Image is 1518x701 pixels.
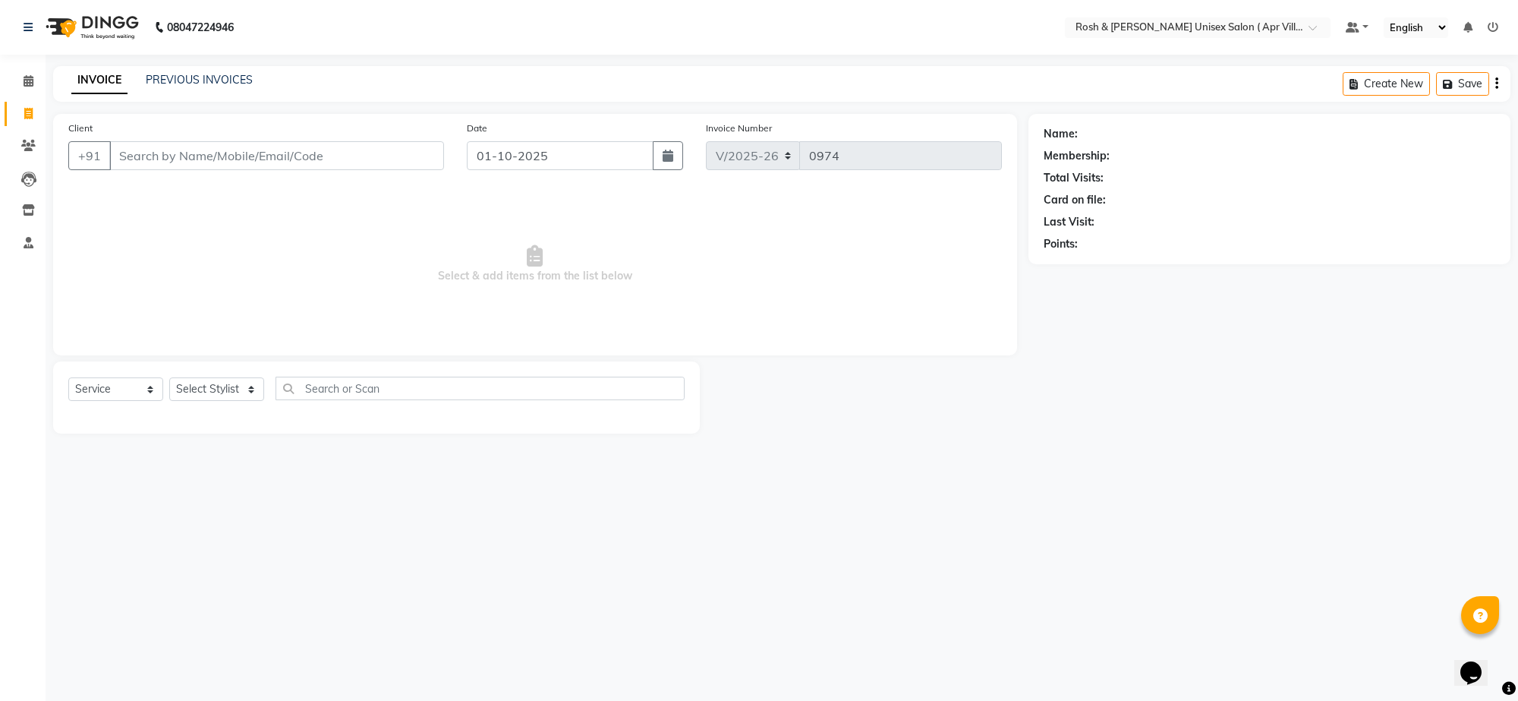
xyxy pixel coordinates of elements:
div: Name: [1044,126,1078,142]
div: Last Visit: [1044,214,1094,230]
div: Membership: [1044,148,1110,164]
input: Search by Name/Mobile/Email/Code [109,141,444,170]
button: Save [1436,72,1489,96]
button: Create New [1343,72,1430,96]
div: Points: [1044,236,1078,252]
label: Date [467,122,487,135]
div: Card on file: [1044,192,1106,208]
img: logo [39,6,143,49]
input: Search or Scan [276,377,685,400]
button: +91 [68,141,111,170]
a: INVOICE [71,67,128,94]
div: Total Visits: [1044,170,1104,186]
b: 08047224946 [167,6,234,49]
iframe: chat widget [1454,640,1503,686]
span: Select & add items from the list below [68,188,1002,340]
label: Client [68,122,93,135]
label: Invoice Number [706,122,772,135]
a: PREVIOUS INVOICES [146,73,253,87]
